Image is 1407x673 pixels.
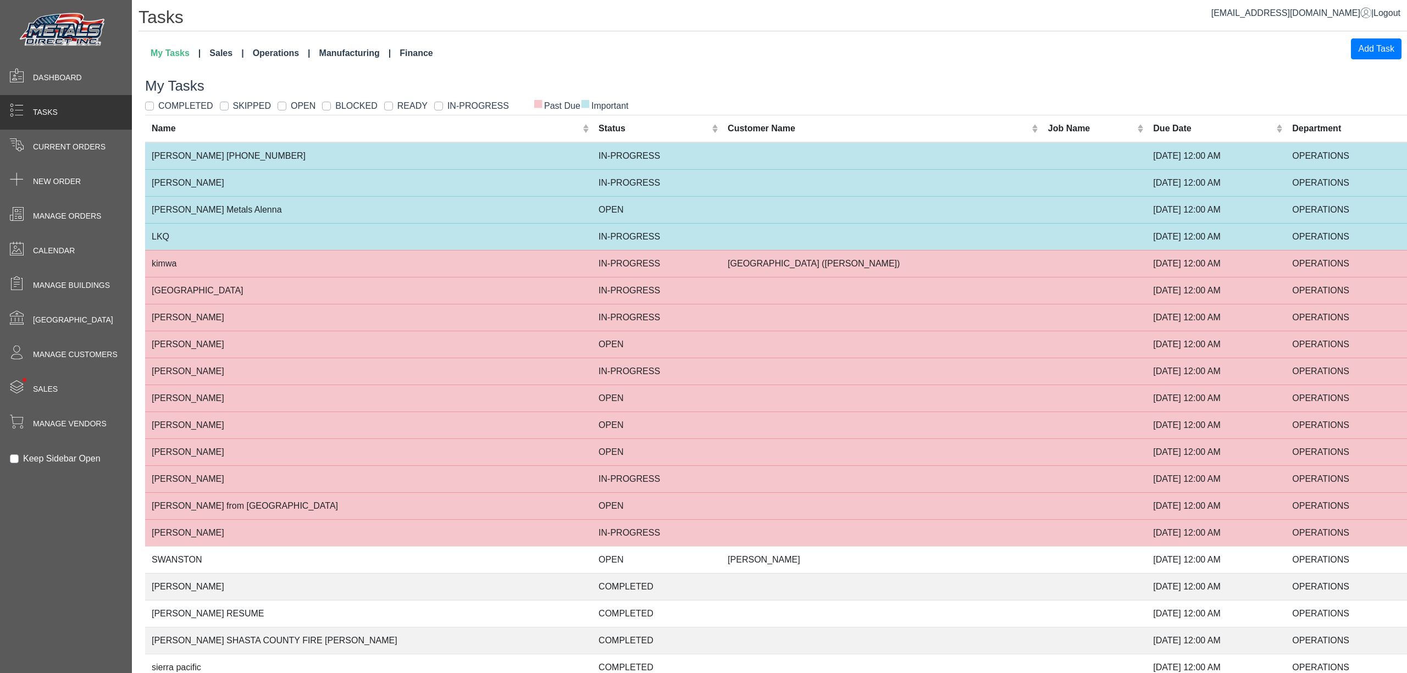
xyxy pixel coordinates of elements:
[1286,627,1407,654] td: OPERATIONS
[1286,331,1407,358] td: OPERATIONS
[1146,573,1286,600] td: [DATE] 12:00 AM
[599,122,709,135] div: Status
[592,304,721,331] td: IN-PROGRESS
[23,452,101,465] label: Keep Sidebar Open
[592,438,721,465] td: OPEN
[33,210,101,222] span: Manage Orders
[233,99,271,113] label: SKIPPED
[1286,546,1407,573] td: OPERATIONS
[1286,304,1407,331] td: OPERATIONS
[1373,8,1400,18] span: Logout
[592,223,721,250] td: IN-PROGRESS
[315,42,396,64] a: Manufacturing
[580,101,629,110] span: Important
[1351,38,1402,59] button: Add Task
[248,42,315,64] a: Operations
[1146,358,1286,385] td: [DATE] 12:00 AM
[1211,7,1400,20] div: |
[592,600,721,627] td: COMPLETED
[1146,411,1286,438] td: [DATE] 12:00 AM
[33,349,118,360] span: Manage Customers
[1292,122,1400,135] div: Department
[145,223,592,250] td: LKQ
[33,176,81,187] span: New Order
[1286,277,1407,304] td: OPERATIONS
[145,573,592,600] td: [PERSON_NAME]
[145,169,592,196] td: [PERSON_NAME]
[592,277,721,304] td: IN-PROGRESS
[447,99,509,113] label: IN-PROGRESS
[16,10,110,51] img: Metals Direct Inc Logo
[145,331,592,358] td: [PERSON_NAME]
[592,465,721,492] td: IN-PROGRESS
[1146,438,1286,465] td: [DATE] 12:00 AM
[1146,492,1286,519] td: [DATE] 12:00 AM
[139,7,1407,31] h1: Tasks
[33,418,107,430] span: Manage Vendors
[1146,331,1286,358] td: [DATE] 12:00 AM
[1146,142,1286,170] td: [DATE] 12:00 AM
[33,245,75,257] span: Calendar
[158,99,213,113] label: COMPLETED
[1146,465,1286,492] td: [DATE] 12:00 AM
[1211,8,1371,18] a: [EMAIL_ADDRESS][DOMAIN_NAME]
[145,600,592,627] td: [PERSON_NAME] RESUME
[592,331,721,358] td: OPEN
[1286,411,1407,438] td: OPERATIONS
[1286,600,1407,627] td: OPERATIONS
[1048,122,1134,135] div: Job Name
[145,519,592,546] td: [PERSON_NAME]
[145,250,592,277] td: kimwa
[145,492,592,519] td: [PERSON_NAME] from [GEOGRAPHIC_DATA]
[145,196,592,223] td: [PERSON_NAME] Metals Alenna
[721,546,1042,573] td: [PERSON_NAME]
[335,99,377,113] label: BLOCKED
[592,519,721,546] td: IN-PROGRESS
[1286,438,1407,465] td: OPERATIONS
[1146,385,1286,411] td: [DATE] 12:00 AM
[592,358,721,385] td: IN-PROGRESS
[145,438,592,465] td: [PERSON_NAME]
[721,250,1042,277] td: [GEOGRAPHIC_DATA] ([PERSON_NAME])
[152,122,580,135] div: Name
[145,304,592,331] td: [PERSON_NAME]
[1286,385,1407,411] td: OPERATIONS
[1146,600,1286,627] td: [DATE] 12:00 AM
[10,362,38,398] span: •
[145,277,592,304] td: [GEOGRAPHIC_DATA]
[592,573,721,600] td: COMPLETED
[592,142,721,170] td: IN-PROGRESS
[592,627,721,654] td: COMPLETED
[533,99,543,107] span: ■
[1146,627,1286,654] td: [DATE] 12:00 AM
[592,169,721,196] td: IN-PROGRESS
[145,358,592,385] td: [PERSON_NAME]
[1286,465,1407,492] td: OPERATIONS
[1286,250,1407,277] td: OPERATIONS
[1286,358,1407,385] td: OPERATIONS
[1146,277,1286,304] td: [DATE] 12:00 AM
[1286,142,1407,170] td: OPERATIONS
[145,142,592,170] td: [PERSON_NAME] [PHONE_NUMBER]
[145,546,592,573] td: SWANSTON
[1146,223,1286,250] td: [DATE] 12:00 AM
[1286,492,1407,519] td: OPERATIONS
[146,42,205,64] a: My Tasks
[145,385,592,411] td: [PERSON_NAME]
[145,627,592,654] td: [PERSON_NAME] SHASTA COUNTY FIRE [PERSON_NAME]
[145,77,1407,94] h3: My Tasks
[1146,519,1286,546] td: [DATE] 12:00 AM
[1286,196,1407,223] td: OPERATIONS
[1146,304,1286,331] td: [DATE] 12:00 AM
[728,122,1029,135] div: Customer Name
[205,42,248,64] a: Sales
[1286,223,1407,250] td: OPERATIONS
[580,99,590,107] span: ■
[33,141,106,153] span: Current Orders
[592,546,721,573] td: OPEN
[145,411,592,438] td: [PERSON_NAME]
[1146,196,1286,223] td: [DATE] 12:00 AM
[592,411,721,438] td: OPEN
[291,99,315,113] label: OPEN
